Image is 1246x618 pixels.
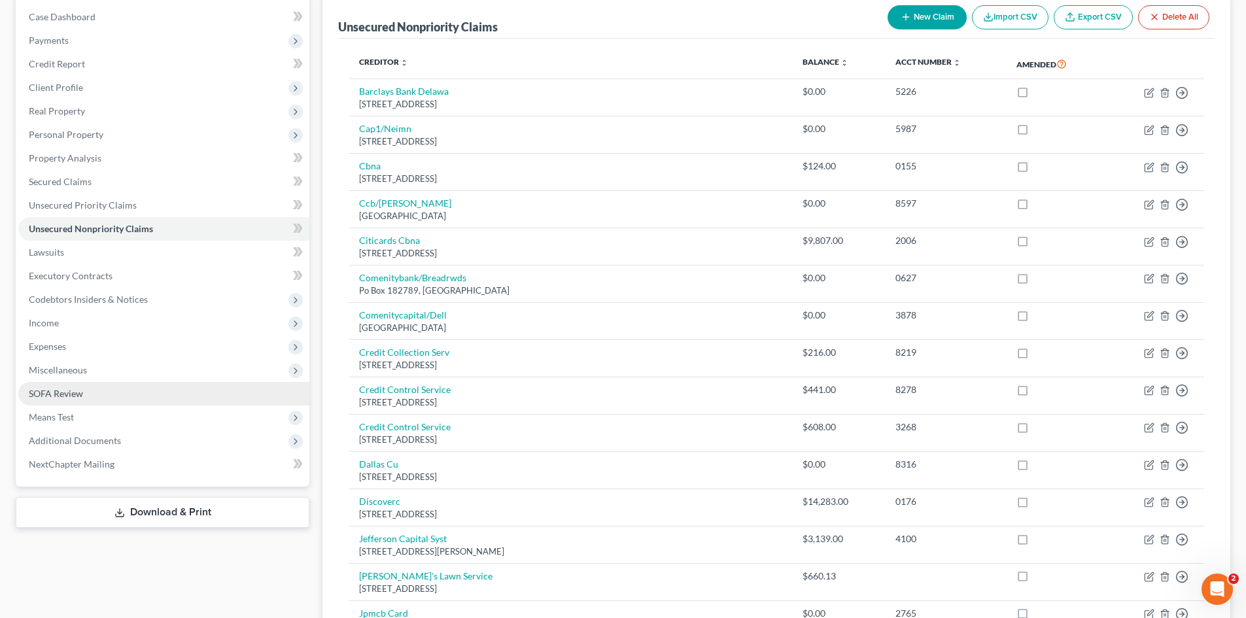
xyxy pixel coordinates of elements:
a: Credit Control Service [359,421,451,432]
div: $0.00 [803,309,875,322]
div: Unsecured Nonpriority Claims [338,19,498,35]
a: Unsecured Nonpriority Claims [18,217,309,241]
a: [PERSON_NAME]'s Lawn Service [359,570,493,581]
div: $14,283.00 [803,495,875,508]
a: Discoverc [359,496,400,507]
div: 8219 [895,346,995,359]
span: Unsecured Nonpriority Claims [29,223,153,234]
a: Credit Report [18,52,309,76]
button: Delete All [1138,5,1209,29]
iframe: Intercom live chat [1202,574,1233,605]
div: $660.13 [803,570,875,583]
div: 0155 [895,160,995,173]
a: Credit Control Service [359,384,451,395]
span: Personal Property [29,129,103,140]
div: 4100 [895,532,995,545]
span: Income [29,317,59,328]
span: 2 [1228,574,1239,584]
a: Case Dashboard [18,5,309,29]
i: unfold_more [400,59,408,67]
span: Miscellaneous [29,364,87,375]
a: Comenitycapital/Dell [359,309,447,320]
span: Expenses [29,341,66,352]
a: Download & Print [16,497,309,528]
div: Po Box 182789, [GEOGRAPHIC_DATA] [359,284,782,297]
div: $608.00 [803,421,875,434]
a: Barclays Bank Delawa [359,86,449,97]
span: Secured Claims [29,176,92,187]
div: 2006 [895,234,995,247]
a: Secured Claims [18,170,309,194]
a: Jefferson Capital Syst [359,533,447,544]
div: [STREET_ADDRESS] [359,396,782,409]
div: 5987 [895,122,995,135]
th: Amended [1006,49,1105,79]
div: [STREET_ADDRESS] [359,135,782,148]
a: Balance unfold_more [803,57,848,67]
span: Real Property [29,105,85,116]
span: Unsecured Priority Claims [29,199,137,211]
i: unfold_more [953,59,961,67]
div: [STREET_ADDRESS] [359,583,782,595]
div: 0176 [895,495,995,508]
span: Means Test [29,411,74,422]
a: Cap1/Neimn [359,123,411,134]
div: [STREET_ADDRESS] [359,508,782,521]
a: Ccb/[PERSON_NAME] [359,197,451,209]
a: Executory Contracts [18,264,309,288]
a: SOFA Review [18,382,309,405]
div: 8316 [895,458,995,471]
div: [STREET_ADDRESS] [359,247,782,260]
button: Import CSV [972,5,1048,29]
div: $216.00 [803,346,875,359]
div: 8278 [895,383,995,396]
div: [STREET_ADDRESS] [359,434,782,446]
div: $0.00 [803,197,875,210]
div: [GEOGRAPHIC_DATA] [359,322,782,334]
div: $441.00 [803,383,875,396]
span: SOFA Review [29,388,83,399]
span: Client Profile [29,82,83,93]
span: Payments [29,35,69,46]
div: [STREET_ADDRESS] [359,359,782,371]
button: New Claim [888,5,967,29]
div: 5226 [895,85,995,98]
a: Lawsuits [18,241,309,264]
span: Property Analysis [29,152,101,163]
div: [STREET_ADDRESS] [359,98,782,111]
a: Credit Collection Serv [359,347,449,358]
div: $0.00 [803,271,875,284]
a: Comenitybank/Breadrwds [359,272,466,283]
div: [GEOGRAPHIC_DATA] [359,210,782,222]
a: Unsecured Priority Claims [18,194,309,217]
div: $0.00 [803,85,875,98]
div: 3268 [895,421,995,434]
a: Cbna [359,160,381,171]
a: Dallas Cu [359,458,398,470]
div: [STREET_ADDRESS] [359,173,782,185]
div: [STREET_ADDRESS][PERSON_NAME] [359,545,782,558]
div: $0.00 [803,122,875,135]
div: 0627 [895,271,995,284]
a: Creditor unfold_more [359,57,408,67]
span: Additional Documents [29,435,121,446]
span: Credit Report [29,58,85,69]
div: [STREET_ADDRESS] [359,471,782,483]
a: Citicards Cbna [359,235,420,246]
span: Executory Contracts [29,270,112,281]
a: Acct Number unfold_more [895,57,961,67]
i: unfold_more [840,59,848,67]
div: $9,807.00 [803,234,875,247]
a: Property Analysis [18,146,309,170]
div: $3,139.00 [803,532,875,545]
span: Case Dashboard [29,11,95,22]
span: NextChapter Mailing [29,458,114,470]
a: NextChapter Mailing [18,453,309,476]
div: $0.00 [803,458,875,471]
div: 8597 [895,197,995,210]
div: $124.00 [803,160,875,173]
span: Lawsuits [29,247,64,258]
a: Export CSV [1054,5,1133,29]
span: Codebtors Insiders & Notices [29,294,148,305]
div: 3878 [895,309,995,322]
